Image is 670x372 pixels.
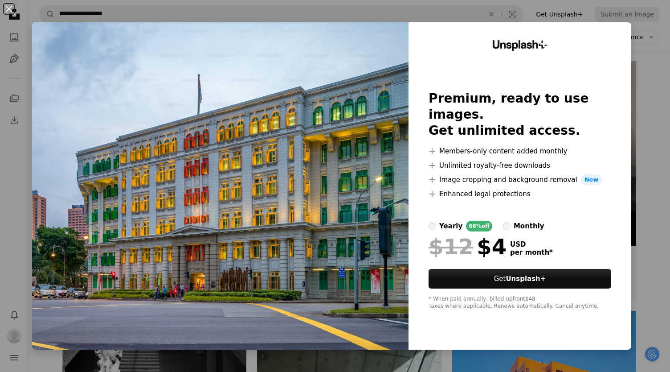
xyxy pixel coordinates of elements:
[429,174,611,185] li: Image cropping and background removal
[429,269,611,289] a: GetUnsplash+
[503,223,510,230] input: monthly
[506,275,546,283] strong: Unsplash+
[429,146,611,157] li: Members-only content added monthly
[510,240,553,248] span: USD
[429,160,611,171] li: Unlimited royalty-free downloads
[429,235,507,258] div: $4
[581,174,602,185] span: New
[466,221,492,231] div: 66% off
[429,235,473,258] span: $12
[429,296,611,310] div: * When paid annually, billed upfront $48 Taxes where applicable. Renews automatically. Cancel any...
[429,223,436,230] input: yearly66%off
[439,221,462,231] div: yearly
[429,189,611,199] li: Enhanced legal protections
[514,221,544,231] div: monthly
[510,248,553,256] span: per month *
[429,91,611,139] h2: Premium, ready to use images. Get unlimited access.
